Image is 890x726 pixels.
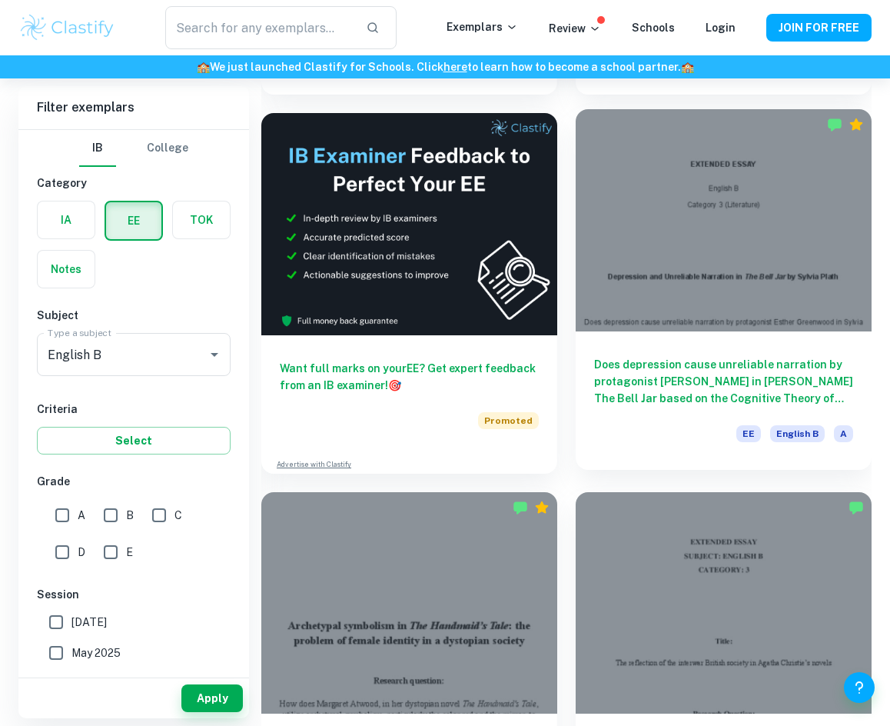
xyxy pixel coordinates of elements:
h6: Session [37,586,231,603]
button: Select [37,427,231,455]
div: Filter type choice [79,130,188,167]
span: English B [770,425,825,442]
span: EE [736,425,761,442]
span: [DATE] [71,614,107,631]
button: College [147,130,188,167]
h6: Subject [37,307,231,324]
button: Apply [181,684,243,712]
button: IB [79,130,116,167]
button: Notes [38,251,95,288]
a: Want full marks on yourEE? Get expert feedback from an IB examiner!PromotedAdvertise with Clastify [261,113,557,474]
h6: Does depression cause unreliable narration by protagonist [PERSON_NAME] in [PERSON_NAME] The Bell... [594,356,853,407]
span: A [78,507,85,524]
div: Premium [534,500,550,515]
img: Thumbnail [261,113,557,335]
span: C [174,507,182,524]
p: Exemplars [447,18,518,35]
img: Marked [513,500,528,515]
span: E [126,544,133,561]
button: EE [106,202,161,239]
span: 🏫 [681,61,694,73]
a: here [443,61,467,73]
span: A [834,425,853,442]
p: Review [549,20,601,37]
a: Login [706,22,736,34]
h6: Filter exemplars [18,86,249,129]
label: Type a subject [48,326,111,339]
span: D [78,544,85,561]
h6: We just launched Clastify for Schools. Click to learn how to become a school partner. [3,58,887,75]
img: Marked [827,117,842,132]
a: Schools [632,22,675,34]
a: Does depression cause unreliable narration by protagonist [PERSON_NAME] in [PERSON_NAME] The Bell... [576,113,872,474]
div: Premium [848,117,864,132]
a: Advertise with Clastify [277,459,351,470]
button: TOK [173,201,230,238]
span: Promoted [478,412,539,429]
h6: Category [37,175,231,191]
span: May 2025 [71,644,121,661]
button: IA [38,201,95,238]
img: Clastify logo [18,12,116,43]
img: Marked [848,500,864,515]
input: Search for any exemplars... [165,6,354,49]
span: 🏫 [197,61,210,73]
span: 🎯 [388,379,401,391]
button: JOIN FOR FREE [766,14,872,42]
h6: Want full marks on your EE ? Get expert feedback from an IB examiner! [280,360,539,394]
span: B [126,507,134,524]
h6: Grade [37,473,231,490]
button: Help and Feedback [844,672,875,703]
button: Open [204,344,225,365]
h6: Criteria [37,401,231,418]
